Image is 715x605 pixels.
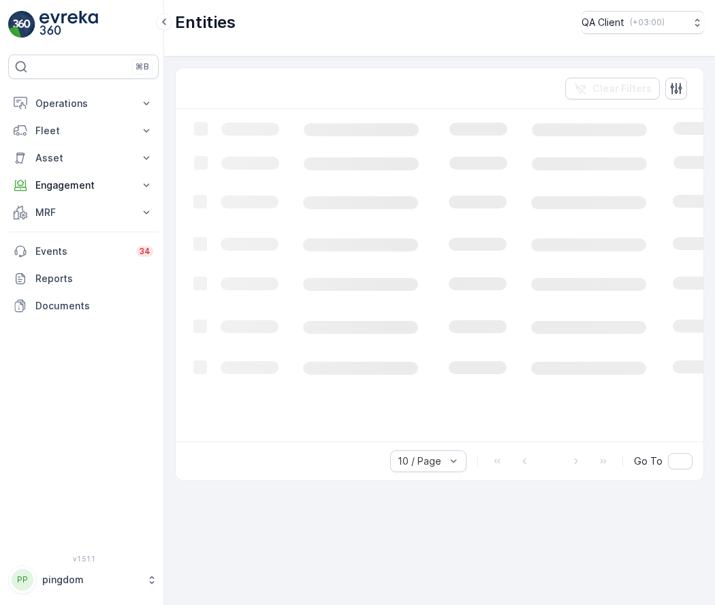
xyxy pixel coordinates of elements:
button: Operations [8,90,159,117]
button: QA Client(+03:00) [582,11,704,34]
a: Events34 [8,238,159,265]
img: logo [8,11,35,38]
button: Engagement [8,172,159,199]
p: Fleet [35,124,131,138]
button: Fleet [8,117,159,144]
p: 34 [139,246,150,257]
span: Go To [634,454,663,468]
p: Asset [35,151,131,165]
p: Engagement [35,179,131,192]
a: Documents [8,292,159,320]
p: pingdom [42,573,140,587]
span: v 1.51.1 [8,555,159,563]
button: PPpingdom [8,565,159,594]
p: Events [35,245,128,258]
img: logo_light-DOdMpM7g.png [39,11,98,38]
div: PP [12,569,33,591]
p: ⌘B [136,61,149,72]
p: Entities [175,12,236,33]
button: Clear Filters [565,78,660,99]
p: Reports [35,272,153,285]
p: Operations [35,97,131,110]
button: MRF [8,199,159,226]
p: QA Client [582,16,624,29]
button: Asset [8,144,159,172]
p: Documents [35,299,153,313]
p: ( +03:00 ) [630,17,665,28]
p: MRF [35,206,131,219]
a: Reports [8,265,159,292]
p: Clear Filters [592,82,652,95]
